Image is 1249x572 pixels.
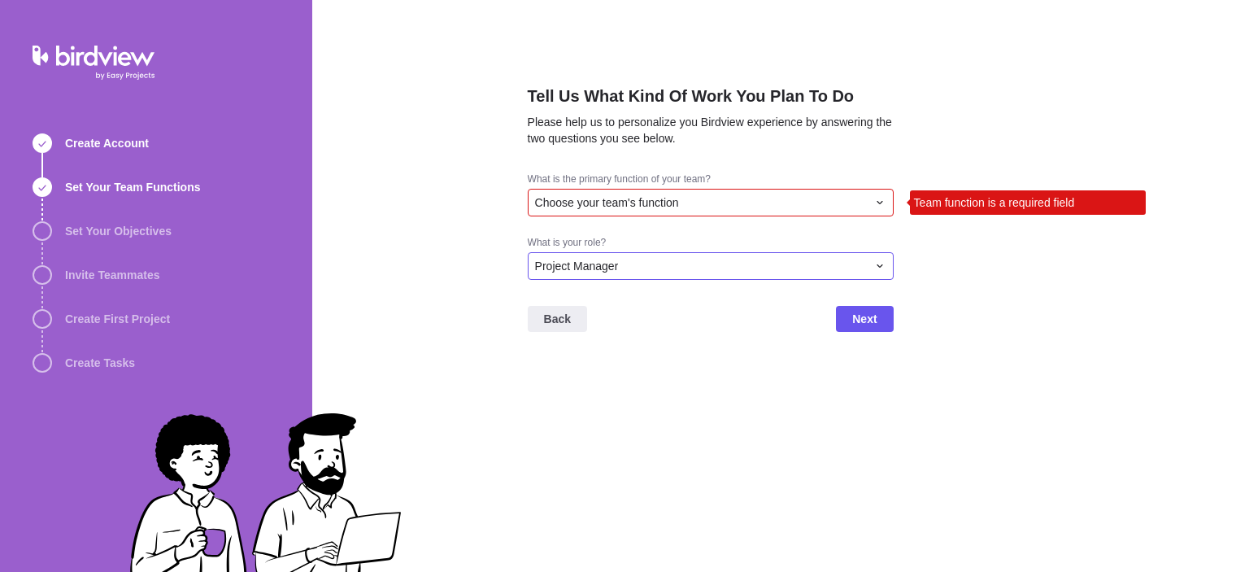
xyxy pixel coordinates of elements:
[544,309,571,329] span: Back
[528,85,894,114] h2: Tell Us What Kind Of Work You Plan To Do
[852,309,877,329] span: Next
[836,306,893,332] span: Next
[528,172,894,189] div: What is the primary function of your team?
[65,135,149,151] span: Create Account
[65,267,159,283] span: Invite Teammates
[528,306,587,332] span: Back
[65,311,170,327] span: Create First Project
[535,258,619,274] span: Project Manager
[910,190,1146,215] div: Team function is a required field
[528,116,892,145] span: Please help us to personalize you Birdview experience by answering the two questions you see below.
[65,179,200,195] span: Set Your Team Functions
[65,223,172,239] span: Set Your Objectives
[535,194,679,211] span: Choose your team's function
[65,355,135,371] span: Create Tasks
[528,236,894,252] div: What is your role?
